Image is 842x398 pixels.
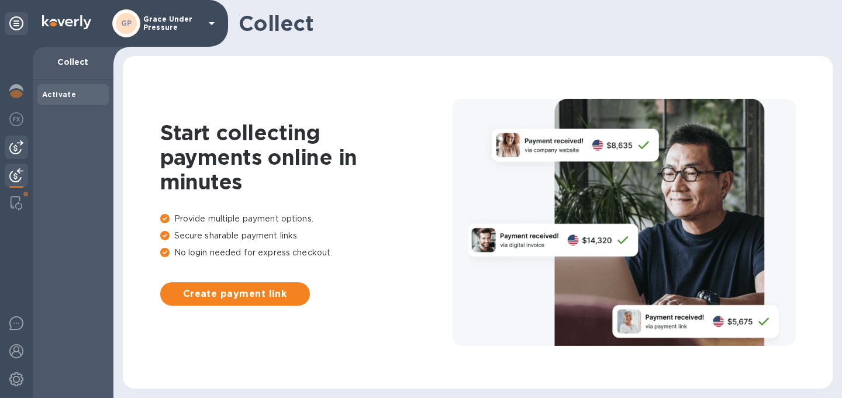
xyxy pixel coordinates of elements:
h1: Collect [239,11,823,36]
p: Grace Under Pressure [143,15,202,32]
div: Unpin categories [5,12,28,35]
p: Collect [42,56,104,68]
span: Create payment link [170,287,301,301]
b: Activate [42,90,76,99]
b: GP [121,19,132,27]
button: Create payment link [160,282,310,306]
p: Provide multiple payment options. [160,213,453,225]
p: No login needed for express checkout. [160,247,453,259]
img: Foreign exchange [9,112,23,126]
h1: Start collecting payments online in minutes [160,120,453,194]
img: Logo [42,15,91,29]
p: Secure sharable payment links. [160,230,453,242]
